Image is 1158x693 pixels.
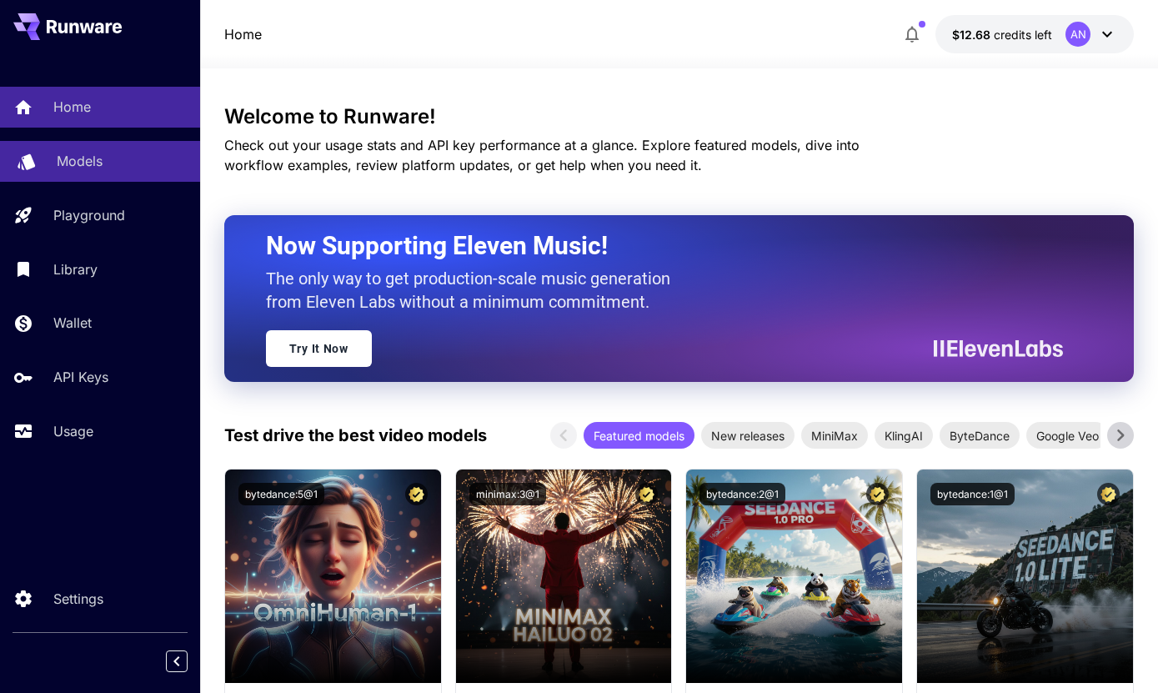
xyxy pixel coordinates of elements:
button: bytedance:5@1 [238,483,324,505]
span: credits left [994,28,1052,42]
p: Models [57,151,103,171]
img: alt [917,470,1133,683]
button: Certified Model – Vetted for best performance and includes a commercial license. [405,483,428,505]
img: alt [456,470,672,683]
span: MiniMax [801,427,868,444]
div: Google Veo [1026,422,1109,449]
p: Playground [53,205,125,225]
span: ByteDance [940,427,1020,444]
button: $12.6849AN [935,15,1134,53]
div: KlingAI [875,422,933,449]
nav: breadcrumb [224,24,262,44]
span: Google Veo [1026,427,1109,444]
p: Settings [53,589,103,609]
div: Featured models [584,422,694,449]
span: $12.68 [952,28,994,42]
span: KlingAI [875,427,933,444]
p: Usage [53,421,93,441]
div: Collapse sidebar [178,646,200,676]
div: ByteDance [940,422,1020,449]
img: alt [686,470,902,683]
img: alt [225,470,441,683]
div: AN [1065,22,1090,47]
div: MiniMax [801,422,868,449]
button: minimax:3@1 [469,483,546,505]
button: bytedance:2@1 [699,483,785,505]
span: Featured models [584,427,694,444]
span: New releases [701,427,795,444]
button: Certified Model – Vetted for best performance and includes a commercial license. [866,483,889,505]
button: Certified Model – Vetted for best performance and includes a commercial license. [1097,483,1120,505]
p: Library [53,259,98,279]
p: Test drive the best video models [224,423,487,448]
a: Try It Now [266,330,372,367]
button: Collapse sidebar [166,650,188,672]
span: Check out your usage stats and API key performance at a glance. Explore featured models, dive int... [224,137,860,173]
h2: Now Supporting Eleven Music! [266,230,1051,262]
h3: Welcome to Runware! [224,105,1135,128]
div: $12.6849 [952,26,1052,43]
p: The only way to get production-scale music generation from Eleven Labs without a minimum commitment. [266,267,683,314]
a: Home [224,24,262,44]
button: bytedance:1@1 [930,483,1015,505]
button: Certified Model – Vetted for best performance and includes a commercial license. [635,483,658,505]
p: Home [53,97,91,117]
p: API Keys [53,367,108,387]
div: New releases [701,422,795,449]
p: Wallet [53,313,92,333]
